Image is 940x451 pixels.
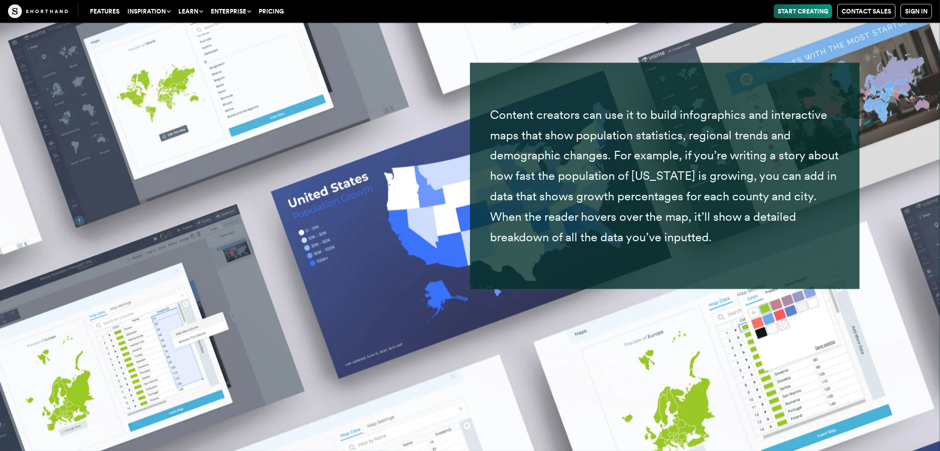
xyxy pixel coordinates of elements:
[123,4,174,18] button: Inspiration
[207,4,255,18] button: Enterprise
[174,4,207,18] button: Learn
[8,4,68,18] img: The Craft
[255,4,288,18] a: Pricing
[901,4,932,19] a: Sign in
[490,105,840,248] p: Content creators can use it to build infographics and interactive maps that show population stati...
[837,4,896,19] a: Contact Sales
[86,4,123,18] a: Features
[774,4,832,18] a: Start Creating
